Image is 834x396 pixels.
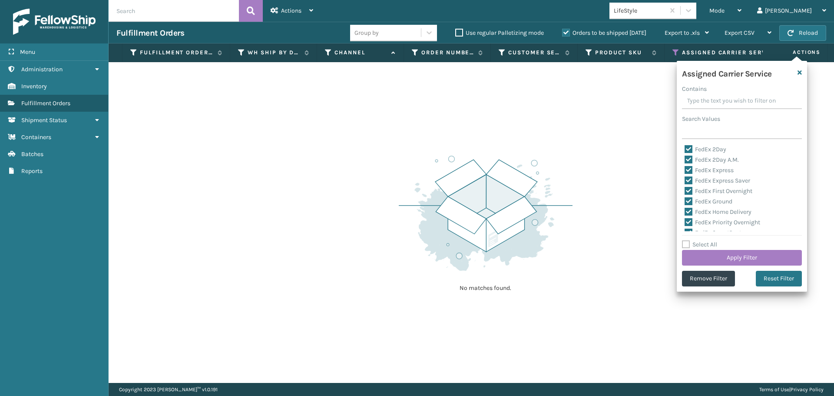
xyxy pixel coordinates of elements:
[682,84,707,93] label: Contains
[756,271,802,286] button: Reset Filter
[682,93,802,109] input: Type the text you wish to filter on
[682,241,717,248] label: Select All
[21,150,43,158] span: Batches
[685,177,750,184] label: FedEx Express Saver
[682,114,720,123] label: Search Values
[562,29,646,37] label: Orders to be shipped [DATE]
[614,6,665,15] div: LifeStyle
[20,48,35,56] span: Menu
[779,25,826,41] button: Reload
[685,146,726,153] label: FedEx 2Day
[682,271,735,286] button: Remove Filter
[685,229,741,236] label: FedEx SmartPost
[334,49,387,57] label: Channel
[21,66,63,73] span: Administration
[21,100,70,107] span: Fulfillment Orders
[595,49,648,57] label: Product SKU
[682,49,798,57] label: Assigned Carrier Service
[21,167,43,175] span: Reports
[665,29,700,37] span: Export to .xls
[455,29,544,37] label: Use regular Palletizing mode
[791,386,824,393] a: Privacy Policy
[685,219,760,226] label: FedEx Priority Overnight
[281,7,301,14] span: Actions
[685,208,751,216] label: FedEx Home Delivery
[116,28,184,38] h3: Fulfillment Orders
[685,156,739,163] label: FedEx 2Day A.M.
[709,7,725,14] span: Mode
[685,198,732,205] label: FedEx Ground
[685,166,734,174] label: FedEx Express
[421,49,474,57] label: Order Number
[21,133,51,141] span: Containers
[682,250,802,266] button: Apply Filter
[508,49,561,57] label: Customer Service Order Number
[21,116,67,124] span: Shipment Status
[759,386,789,393] a: Terms of Use
[765,45,826,60] span: Actions
[21,83,47,90] span: Inventory
[759,383,824,396] div: |
[119,383,218,396] p: Copyright 2023 [PERSON_NAME]™ v 1.0.191
[725,29,755,37] span: Export CSV
[140,49,213,57] label: Fulfillment Order Id
[248,49,300,57] label: WH Ship By Date
[354,28,379,37] div: Group by
[13,9,96,35] img: logo
[685,187,752,195] label: FedEx First Overnight
[682,66,772,79] h4: Assigned Carrier Service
